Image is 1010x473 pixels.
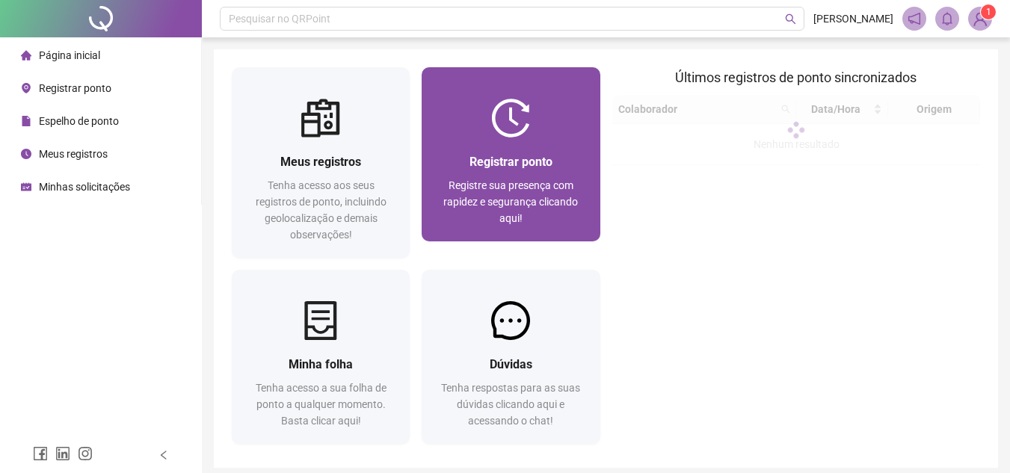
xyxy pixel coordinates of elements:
span: Dúvidas [490,357,532,371]
span: Minhas solicitações [39,181,130,193]
a: Registrar pontoRegistre sua presença com rapidez e segurança clicando aqui! [422,67,600,241]
span: facebook [33,446,48,461]
img: 83933 [969,7,991,30]
span: Página inicial [39,49,100,61]
span: file [21,116,31,126]
span: Tenha acesso aos seus registros de ponto, incluindo geolocalização e demais observações! [256,179,387,241]
span: home [21,50,31,61]
span: left [158,450,169,460]
span: Tenha respostas para as suas dúvidas clicando aqui e acessando o chat! [441,382,580,427]
a: DúvidasTenha respostas para as suas dúvidas clicando aqui e acessando o chat! [422,270,600,444]
span: 1 [986,7,991,17]
span: [PERSON_NAME] [813,10,893,27]
span: environment [21,83,31,93]
span: search [785,13,796,25]
sup: Atualize o seu contato no menu Meus Dados [981,4,996,19]
span: Espelho de ponto [39,115,119,127]
span: clock-circle [21,149,31,159]
span: Meus registros [280,155,361,169]
span: Últimos registros de ponto sincronizados [675,69,917,85]
a: Meus registrosTenha acesso aos seus registros de ponto, incluindo geolocalização e demais observa... [232,67,410,258]
span: notification [908,12,921,25]
span: schedule [21,182,31,192]
span: Registre sua presença com rapidez e segurança clicando aqui! [443,179,578,224]
span: bell [940,12,954,25]
span: Minha folha [289,357,353,371]
span: linkedin [55,446,70,461]
a: Minha folhaTenha acesso a sua folha de ponto a qualquer momento. Basta clicar aqui! [232,270,410,444]
span: Meus registros [39,148,108,160]
span: Registrar ponto [39,82,111,94]
span: Registrar ponto [469,155,552,169]
span: Tenha acesso a sua folha de ponto a qualquer momento. Basta clicar aqui! [256,382,387,427]
span: instagram [78,446,93,461]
